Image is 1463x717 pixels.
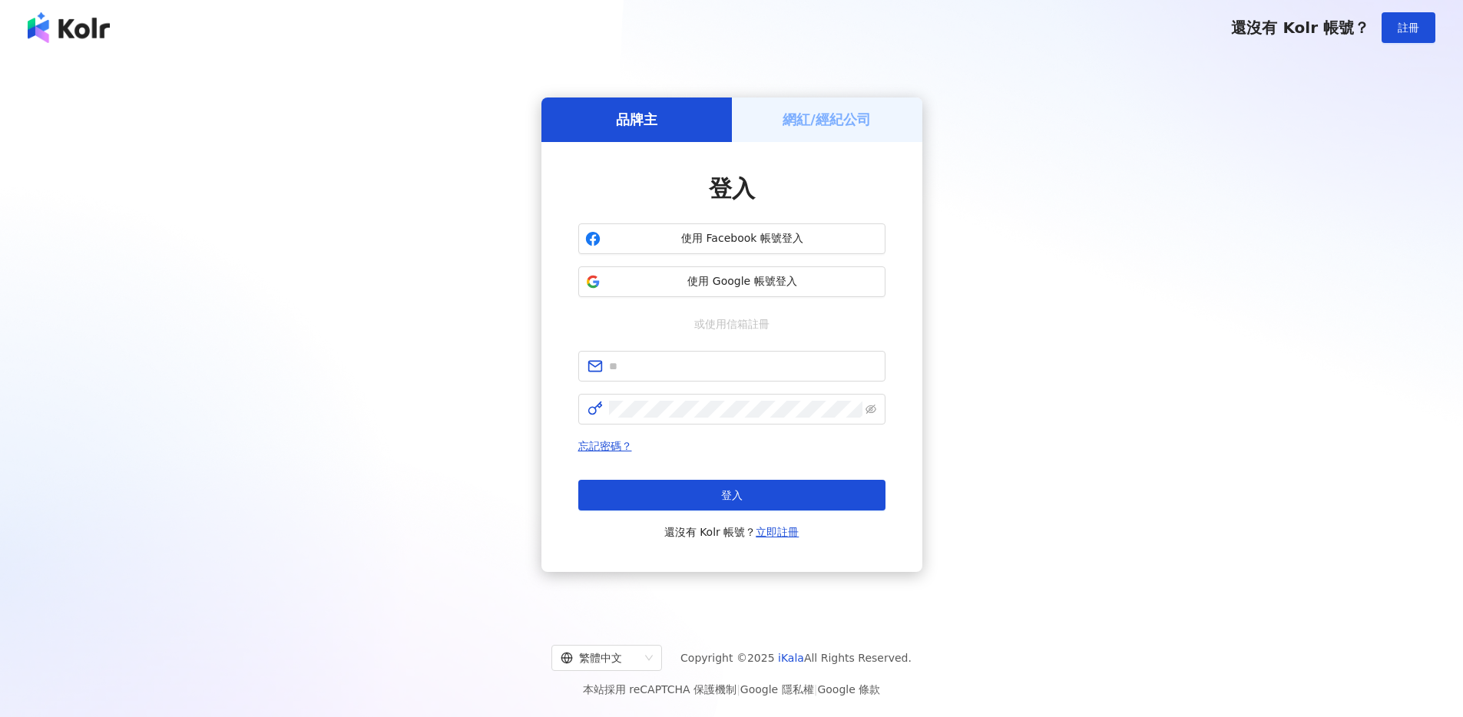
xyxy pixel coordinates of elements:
[817,683,880,696] a: Google 條款
[866,404,876,415] span: eye-invisible
[783,110,871,129] h5: 網紅/經紀公司
[583,680,880,699] span: 本站採用 reCAPTCHA 保護機制
[578,480,885,510] button: 登入
[578,266,885,297] button: 使用 Google 帳號登入
[578,223,885,254] button: 使用 Facebook 帳號登入
[607,274,879,289] span: 使用 Google 帳號登入
[28,12,110,43] img: logo
[578,440,632,452] a: 忘記密碼？
[684,316,780,332] span: 或使用信箱註冊
[561,646,639,670] div: 繁體中文
[721,489,743,501] span: 登入
[680,649,912,667] span: Copyright © 2025 All Rights Reserved.
[736,683,740,696] span: |
[1382,12,1435,43] button: 註冊
[607,231,879,246] span: 使用 Facebook 帳號登入
[664,523,799,541] span: 還沒有 Kolr 帳號？
[709,175,755,202] span: 登入
[778,652,804,664] a: iKala
[616,110,657,129] h5: 品牌主
[1398,21,1419,34] span: 註冊
[814,683,818,696] span: |
[756,526,799,538] a: 立即註冊
[1231,18,1369,37] span: 還沒有 Kolr 帳號？
[740,683,814,696] a: Google 隱私權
